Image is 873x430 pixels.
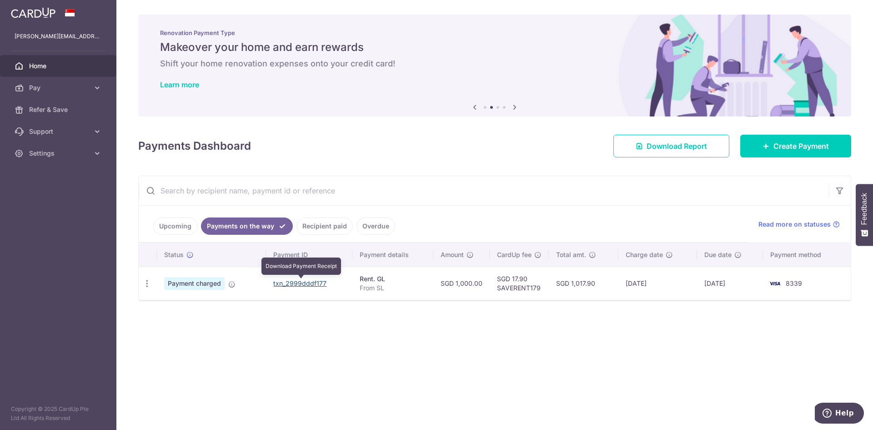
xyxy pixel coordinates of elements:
img: Bank Card [766,278,784,289]
div: Rent. GL [360,274,426,283]
span: Due date [704,250,732,259]
p: From SL [360,283,426,293]
th: Payment method [763,243,851,267]
th: Payment details [352,243,433,267]
input: Search by recipient name, payment id or reference [139,176,829,205]
span: 8339 [786,279,802,287]
td: SGD 17.90 SAVERENT179 [490,267,549,300]
td: [DATE] [697,267,763,300]
a: txn_2999dddf177 [273,279,326,287]
span: Read more on statuses [758,220,831,229]
a: Read more on statuses [758,220,840,229]
a: Payments on the way [201,218,293,235]
span: Download Report [647,141,707,152]
span: Feedback [860,193,868,225]
td: [DATE] [618,267,697,300]
span: Status [164,250,184,259]
span: Support [29,127,89,136]
span: Pay [29,83,89,92]
a: Recipient paid [296,218,353,235]
td: SGD 1,000.00 [433,267,490,300]
span: Home [29,61,89,71]
span: Settings [29,149,89,158]
div: Download Payment Receipt [261,258,341,275]
a: Download Report [613,135,729,157]
td: SGD 1,017.90 [549,267,618,300]
img: Renovation banner [138,15,851,116]
span: Charge date [626,250,663,259]
span: Total amt. [556,250,586,259]
h4: Payments Dashboard [138,138,251,154]
p: Renovation Payment Type [160,29,829,36]
span: Payment charged [164,277,225,290]
span: Refer & Save [29,105,89,114]
th: Payment ID [266,243,352,267]
a: Upcoming [153,218,197,235]
a: Learn more [160,80,199,89]
iframe: Opens a widget where you can find more information [815,403,864,425]
img: CardUp [11,7,55,18]
span: CardUp fee [497,250,532,259]
button: Feedback - Show survey [856,184,873,246]
p: [PERSON_NAME][EMAIL_ADDRESS][DOMAIN_NAME] [15,32,102,41]
a: Overdue [356,218,395,235]
h6: Shift your home renovation expenses onto your credit card! [160,58,829,69]
span: Amount [441,250,464,259]
h5: Makeover your home and earn rewards [160,40,829,55]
